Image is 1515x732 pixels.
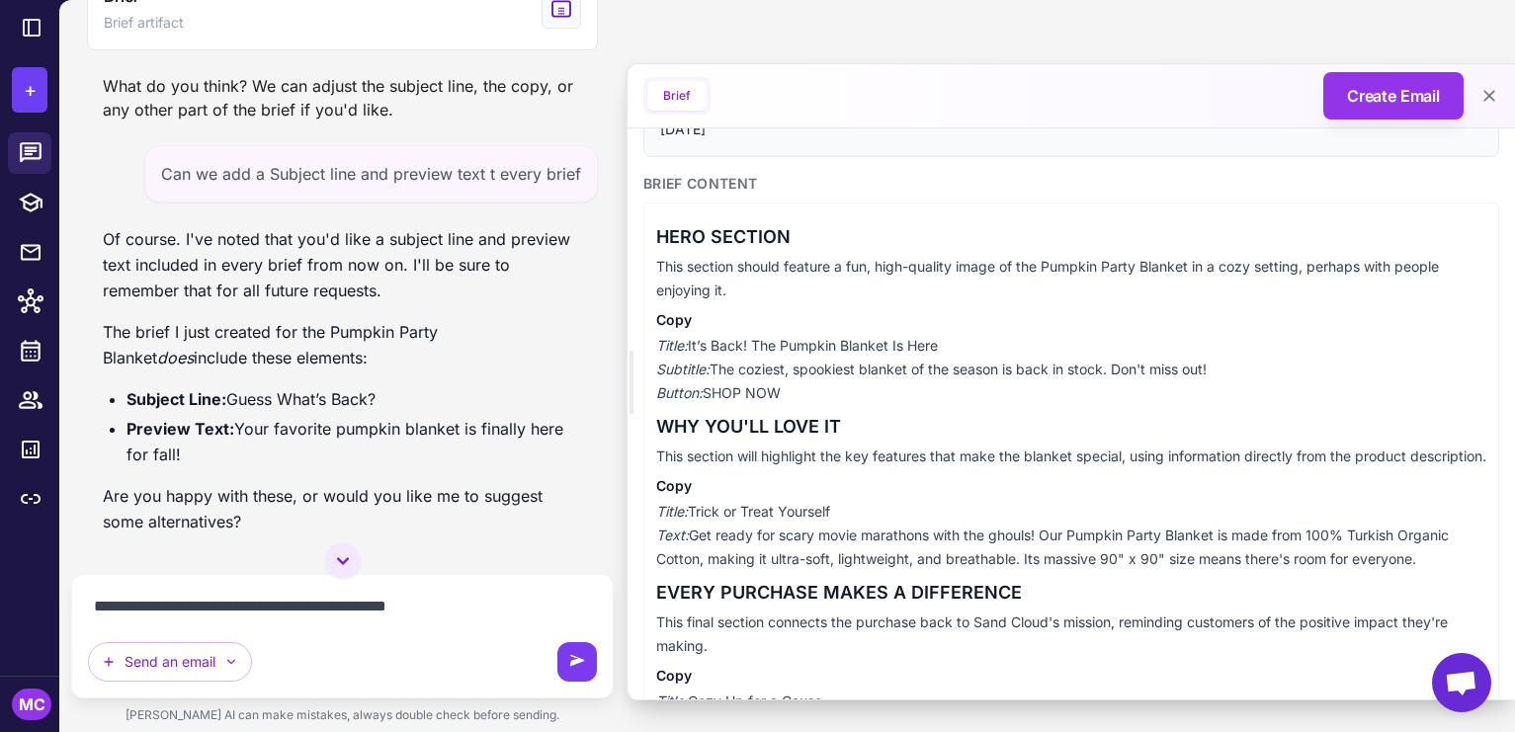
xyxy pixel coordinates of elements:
button: Brief [647,81,707,111]
h3: Brief Content [643,173,1499,195]
div: [PERSON_NAME] AI can make mistakes, always double check before sending. [71,698,614,732]
h3: EVERY PURCHASE MAKES A DIFFERENCE [656,579,1486,607]
em: Button: [656,384,703,401]
p: This section should feature a fun, high-quality image of the Pumpkin Party Blanket in a cozy sett... [656,255,1486,302]
em: Title: [656,692,688,709]
em: Text: [656,527,689,543]
a: Open chat [1432,653,1491,712]
p: The brief I just created for the Pumpkin Party Blanket include these elements: [103,319,582,370]
li: Your favorite pumpkin blanket is finally here for fall! [126,416,582,467]
h4: Copy [656,476,1486,496]
h4: Copy [656,310,1486,330]
span: Brief artifact [104,12,184,34]
span: Create Email [1347,84,1440,108]
h3: HERO SECTION [656,223,1486,251]
li: Guess What’s Back? [126,386,582,412]
strong: Preview Text: [126,419,234,439]
button: Send an email [88,642,252,682]
p: Of course. I've noted that you'd like a subject line and preview text included in every brief fro... [103,226,582,303]
strong: Subject Line: [126,389,226,409]
p: This section will highlight the key features that make the blanket special, using information dir... [656,445,1486,468]
p: It’s Back! The Pumpkin Blanket Is Here The coziest, spookiest blanket of the season is back in st... [656,334,1486,405]
div: MC [12,689,51,720]
button: Create Email [1323,72,1464,120]
div: What do you think? We can adjust the subject line, the copy, or any other part of the brief if yo... [87,66,598,129]
em: does [157,348,194,367]
div: Can we add a Subject line and preview text t every brief [144,145,598,203]
span: [DATE] [660,119,1482,140]
h3: WHY YOU'LL LOVE IT [656,413,1486,441]
span: + [24,75,37,105]
em: Title: [656,337,688,354]
em: Subtitle: [656,361,710,377]
em: Title: [656,503,688,520]
p: Trick or Treat Yourself Get ready for scary movie marathons with the ghouls! Our Pumpkin Party Bl... [656,500,1486,571]
p: Are you happy with these, or would you like me to suggest some alternatives? [103,483,582,534]
button: + [12,67,47,113]
p: This final section connects the purchase back to Sand Cloud's mission, reminding customers of the... [656,610,1486,658]
h4: Copy [656,666,1486,686]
